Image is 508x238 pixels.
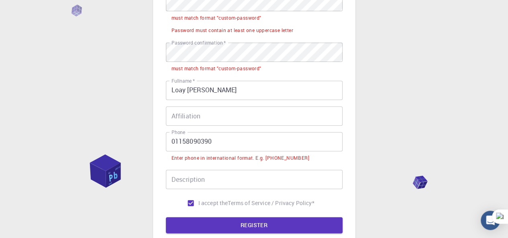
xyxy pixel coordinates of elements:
div: Enter phone in international format. E.g. [PHONE_NUMBER] [171,154,309,162]
label: Phone [171,129,185,136]
span: I accept the [198,199,228,207]
div: Open Intercom Messenger [481,211,500,230]
div: must match format "custom-password" [171,65,261,73]
p: Terms of Service / Privacy Policy * [228,199,314,207]
div: Password must contain at least one uppercase letter [171,26,293,35]
label: Fullname [171,77,195,84]
button: REGISTER [166,217,343,233]
label: Password confirmation [171,39,226,46]
div: must match format "custom-password" [171,14,261,22]
a: Terms of Service / Privacy Policy* [228,199,314,207]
